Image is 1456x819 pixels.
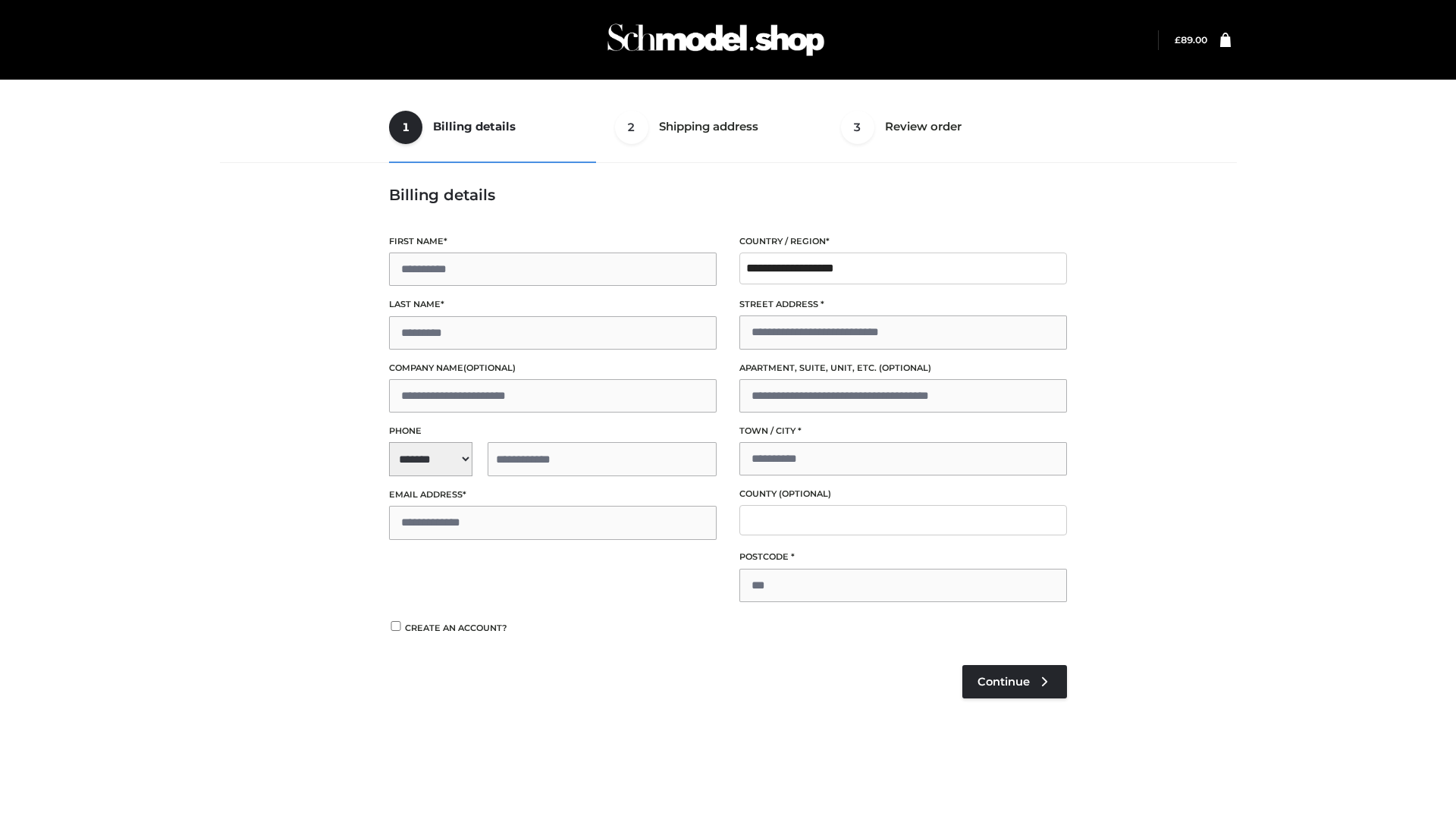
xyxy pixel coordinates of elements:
[389,361,717,375] label: Company name
[739,424,1067,438] label: Town / City
[463,362,516,373] span: (optional)
[739,297,1067,312] label: Street address
[739,550,1067,564] label: Postcode
[1175,34,1207,45] a: £89.00
[389,424,717,438] label: Phone
[879,362,931,373] span: (optional)
[779,488,831,499] span: (optional)
[739,361,1067,375] label: Apartment, suite, unit, etc.
[739,234,1067,249] label: Country / Region
[389,488,717,502] label: Email address
[1175,34,1181,45] span: £
[405,623,507,633] span: Create an account?
[389,234,717,249] label: First name
[739,487,1067,501] label: County
[977,675,1030,689] span: Continue
[389,186,1067,204] h3: Billing details
[602,10,830,70] img: Schmodel Admin 964
[389,621,403,631] input: Create an account?
[389,297,717,312] label: Last name
[1175,34,1207,45] bdi: 89.00
[962,665,1067,698] a: Continue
